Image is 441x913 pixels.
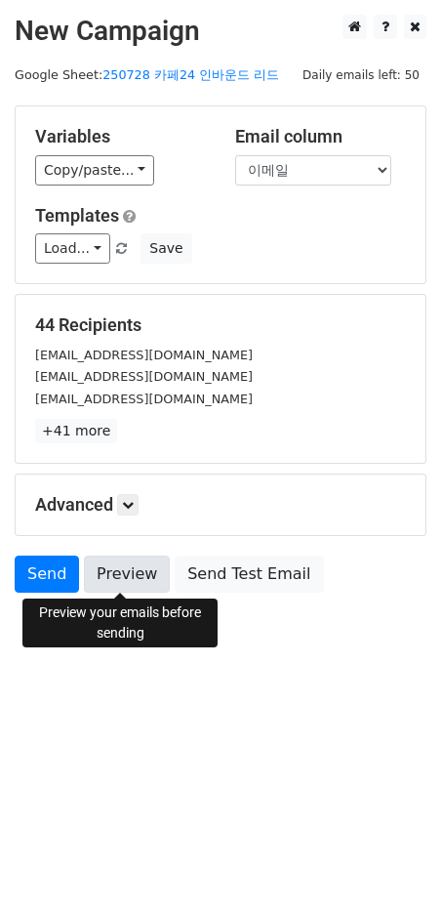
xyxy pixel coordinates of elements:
small: [EMAIL_ADDRESS][DOMAIN_NAME] [35,369,253,384]
small: [EMAIL_ADDRESS][DOMAIN_NAME] [35,348,253,362]
small: Google Sheet: [15,67,279,82]
a: Load... [35,233,110,264]
a: Send Test Email [175,556,323,593]
iframe: Chat Widget [343,819,441,913]
a: Preview [84,556,170,593]
a: +41 more [35,419,117,443]
a: Daily emails left: 50 [296,67,426,82]
button: Save [140,233,191,264]
h5: Advanced [35,494,406,516]
h2: New Campaign [15,15,426,48]
span: Daily emails left: 50 [296,64,426,86]
a: Send [15,556,79,593]
h5: Email column [235,126,406,147]
div: 채팅 위젯 [343,819,441,913]
small: [EMAIL_ADDRESS][DOMAIN_NAME] [35,392,253,406]
a: Copy/paste... [35,155,154,186]
a: 250728 카페24 인바운드 리드 [102,67,279,82]
div: Preview your emails before sending [22,599,218,647]
h5: 44 Recipients [35,314,406,336]
h5: Variables [35,126,206,147]
a: Templates [35,205,119,226]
